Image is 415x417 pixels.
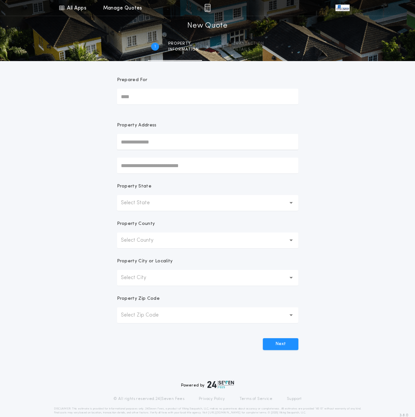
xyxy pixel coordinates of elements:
[117,195,298,211] button: Select State
[187,21,227,31] h1: New Quote
[240,396,272,402] a: Terms of Service
[117,232,298,248] button: Select County
[207,381,234,388] img: logo
[117,307,298,323] button: Select Zip Code
[54,407,361,415] p: DISCLAIMER: This estimate is provided for informational purposes only. 24|Seven Fees, a product o...
[117,77,148,83] p: Prepared For
[204,4,211,12] img: img
[117,122,298,129] p: Property Address
[121,199,160,207] p: Select State
[117,296,160,302] p: Property Zip Code
[121,311,169,319] p: Select Zip Code
[117,270,298,286] button: Select City
[263,338,298,350] button: Next
[168,47,199,52] span: information
[117,89,298,104] input: Prepared For
[117,183,151,190] p: Property State
[181,381,234,388] div: Powered by
[121,236,164,244] p: Select County
[335,5,349,11] img: vs-icon
[121,274,157,282] p: Select City
[233,41,264,46] span: Transaction
[208,411,241,414] a: [URL][DOMAIN_NAME]
[113,396,184,402] p: © All rights reserved. 24|Seven Fees
[154,44,156,49] h2: 1
[117,258,173,265] p: Property City or Locality
[219,44,221,49] h2: 2
[168,41,199,46] span: Property
[233,47,264,52] span: details
[287,396,302,402] a: Support
[199,396,225,402] a: Privacy Policy
[117,221,155,227] p: Property County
